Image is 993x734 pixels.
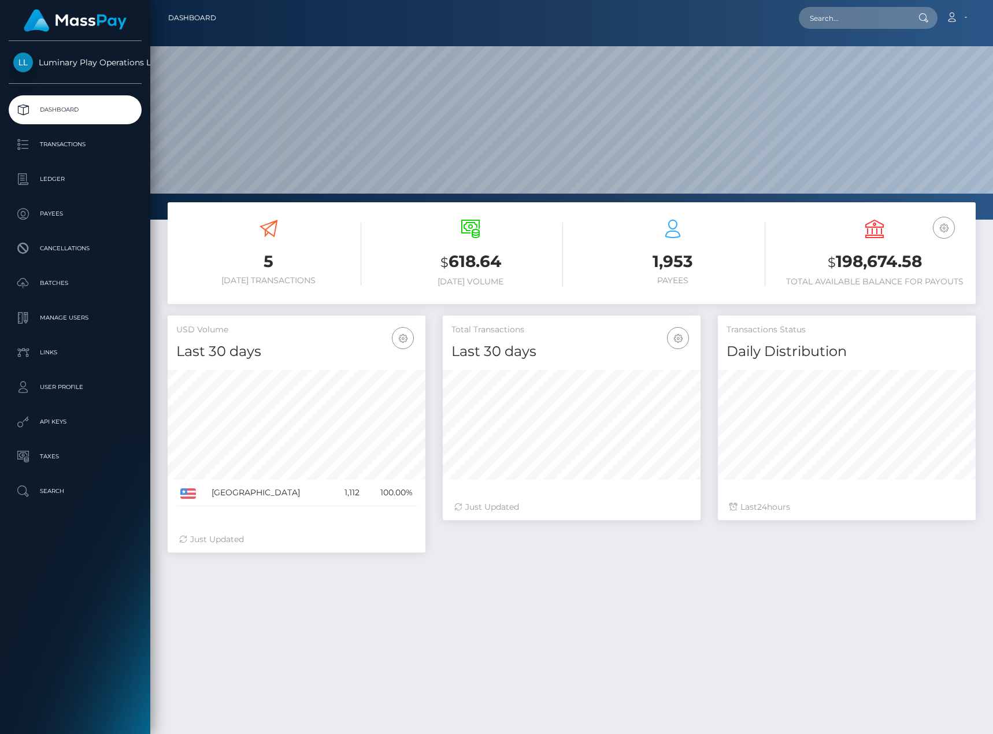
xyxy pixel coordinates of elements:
p: Transactions [13,136,137,153]
img: MassPay Logo [24,9,127,32]
a: API Keys [9,407,142,436]
p: Taxes [13,448,137,465]
h5: Transactions Status [727,324,967,336]
h6: Total Available Balance for Payouts [783,277,968,287]
a: Search [9,477,142,506]
h6: Payees [580,276,765,286]
a: Batches [9,269,142,298]
h4: Last 30 days [451,342,692,362]
a: Manage Users [9,303,142,332]
p: Manage Users [13,309,137,327]
p: Dashboard [13,101,137,118]
td: 100.00% [364,480,417,506]
span: 24 [757,502,767,512]
h3: 1,953 [580,250,765,273]
p: Ledger [13,170,137,188]
a: Transactions [9,130,142,159]
input: Search... [799,7,907,29]
a: Dashboard [168,6,216,30]
div: Just Updated [179,533,414,546]
h5: USD Volume [176,324,417,336]
p: Search [13,483,137,500]
h6: [DATE] Transactions [176,276,361,286]
p: Links [13,344,137,361]
small: $ [828,254,836,270]
h3: 198,674.58 [783,250,968,274]
a: Links [9,338,142,367]
a: Payees [9,199,142,228]
h6: [DATE] Volume [379,277,564,287]
p: API Keys [13,413,137,431]
a: Ledger [9,165,142,194]
p: Payees [13,205,137,223]
a: User Profile [9,373,142,402]
h4: Last 30 days [176,342,417,362]
h3: 618.64 [379,250,564,274]
img: Luminary Play Operations Limited [13,53,33,72]
td: 1,112 [334,480,364,506]
p: Cancellations [13,240,137,257]
h5: Total Transactions [451,324,692,336]
img: US.png [180,488,196,499]
span: Luminary Play Operations Limited [9,57,142,68]
a: Cancellations [9,234,142,263]
p: Batches [13,275,137,292]
small: $ [440,254,449,270]
div: Just Updated [454,501,689,513]
a: Dashboard [9,95,142,124]
h3: 5 [176,250,361,273]
p: User Profile [13,379,137,396]
h4: Daily Distribution [727,342,967,362]
div: Last hours [729,501,964,513]
td: [GEOGRAPHIC_DATA] [208,480,334,506]
a: Taxes [9,442,142,471]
